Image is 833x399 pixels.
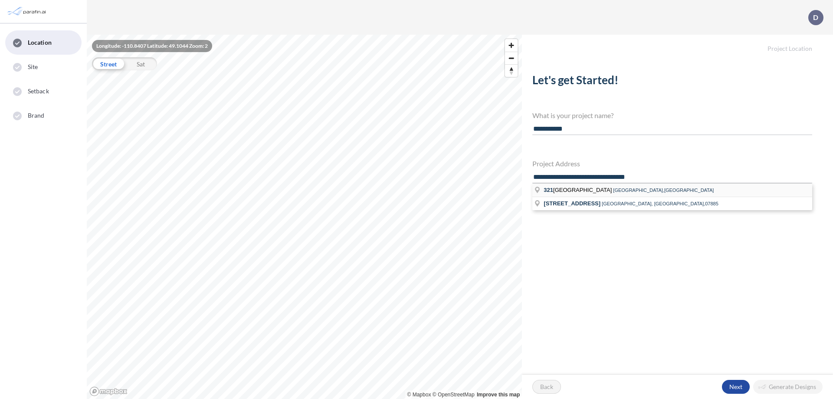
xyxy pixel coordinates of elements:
span: [STREET_ADDRESS] [544,200,600,207]
span: Setback [28,87,49,96]
h4: Project Address [532,159,812,168]
span: [GEOGRAPHIC_DATA],[GEOGRAPHIC_DATA] [613,188,714,193]
span: Brand [28,111,45,120]
a: Mapbox [407,392,431,398]
p: D [813,13,818,21]
span: [GEOGRAPHIC_DATA], [GEOGRAPHIC_DATA],07885 [602,201,718,206]
h4: What is your project name? [532,111,812,119]
div: Street [92,57,125,70]
span: 321 [544,187,553,193]
a: Improve this map [477,392,520,398]
canvas: Map [87,35,522,399]
div: Sat [125,57,157,70]
h2: Let's get Started! [532,73,812,90]
button: Zoom out [505,52,518,64]
span: [GEOGRAPHIC_DATA] [544,187,613,193]
button: Reset bearing to north [505,64,518,77]
a: OpenStreetMap [433,392,475,398]
div: Longitude: -110.8407 Latitude: 49.1044 Zoom: 2 [92,40,212,52]
a: Mapbox homepage [89,386,128,396]
img: Parafin [7,3,49,20]
span: Location [28,38,52,47]
p: Next [729,383,742,391]
span: Site [28,63,38,71]
button: Zoom in [505,39,518,52]
h5: Project Location [522,35,833,53]
span: Reset bearing to north [505,65,518,77]
button: Next [722,380,750,394]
